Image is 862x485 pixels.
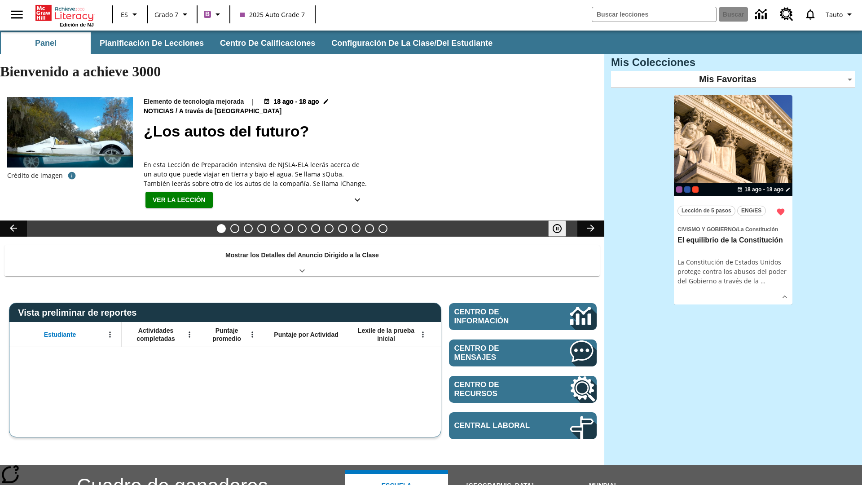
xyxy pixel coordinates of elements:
[449,376,597,403] a: Centro de recursos, Se abrirá en una pestaña nueva.
[126,326,185,343] span: Actividades completadas
[284,224,293,233] button: Diapositiva 6 Devoluciones gratis: ¿bueno o malo?
[416,328,430,341] button: Abrir menú
[246,328,259,341] button: Abrir menú
[761,277,765,285] span: …
[738,226,778,233] span: La Constitución
[592,7,716,22] input: Buscar campo
[548,220,566,237] button: Pausar
[577,220,604,237] button: Carrusel de lecciones, seguir
[274,331,338,339] span: Puntaje por Actividad
[273,97,319,106] span: 18 ago - 18 ago
[144,160,368,188] div: En esta Lección de Preparación intensiva de NJSLA-ELA leerás acerca de un auto que puede viajar e...
[353,326,419,343] span: Lexile de la prueba inicial
[262,97,330,106] button: 18 ago - 18 ago Elegir fechas
[611,56,855,69] h3: Mis Colecciones
[454,380,543,398] span: Centro de recursos
[352,224,361,233] button: Diapositiva 11 La moda en la antigua Roma
[611,71,855,88] div: Mis Favoritas
[183,328,196,341] button: Abrir menú
[677,257,789,286] div: La Constitución de Estados Unidos protege contra los abusos del poder del Gobierno a través de la
[144,120,594,143] h2: ¿Los autos del futuro?
[548,220,575,237] div: Pausar
[144,97,244,106] p: Elemento de tecnología mejorada
[116,6,145,22] button: Lenguaje: ES, Selecciona un idioma
[4,1,30,28] button: Abrir el menú lateral
[692,186,699,193] div: Test 1
[205,326,248,343] span: Puntaje promedio
[103,328,117,341] button: Abrir menú
[230,224,239,233] button: Diapositiva 2 ¡Hurra por el Día de la Constitución!
[684,186,690,193] div: OL 2025 Auto Grade 8
[121,10,128,19] span: ES
[217,224,226,233] button: Diapositiva 1 ¿Los autos del futuro?
[348,192,366,208] button: Ver más
[257,224,266,233] button: Diapositiva 4 ¡Prepárate para celebrar Juneteenth!
[735,185,792,194] button: 18 ago - 18 ago Elegir fechas
[225,251,379,260] p: Mostrar los Detalles del Anuncio Dirigido a la Clase
[676,186,682,193] div: Clase actual
[677,226,736,233] span: Civismo y Gobierno
[737,206,766,216] button: ENG/ES
[35,4,94,22] a: Portada
[205,9,210,20] span: B
[4,245,600,276] div: Mostrar los Detalles del Anuncio Dirigido a la Clase
[774,2,799,26] a: Centro de recursos, Se abrirá en una pestaña nueva.
[826,10,843,19] span: Tauto
[240,10,305,19] span: 2025 Auto Grade 7
[741,206,761,216] span: ENG/ES
[677,224,789,234] span: Tema: Civismo y Gobierno/La Constitución
[454,421,543,430] span: Central laboral
[244,224,253,233] button: Diapositiva 3 Nacido para el motocrós
[35,3,94,27] div: Portada
[251,97,255,106] span: |
[736,226,737,233] span: /
[454,308,539,326] span: Centro de información
[449,412,597,439] a: Central laboral
[18,308,141,318] span: Vista preliminar de reportes
[154,10,178,19] span: Grado 7
[773,204,789,220] button: Remover de Favoritas
[778,290,792,304] button: Ver más
[677,206,735,216] button: Lección de 5 pasos
[60,22,94,27] span: Edición de NJ
[176,107,177,115] span: /
[145,192,213,208] button: Ver la lección
[1,32,91,54] button: Panel
[677,236,789,245] h3: El equilibrio de la Constitución
[44,331,76,339] span: Estudiante
[144,106,176,116] span: Noticias
[750,2,774,27] a: Centro de información
[365,224,374,233] button: Diapositiva 12 La invasión de los CD con Internet
[179,106,283,116] span: A través de [GEOGRAPHIC_DATA]
[449,303,597,330] a: Centro de información
[799,3,822,26] a: Notificaciones
[744,185,783,194] span: 18 ago - 18 ago
[213,32,322,54] button: Centro de calificaciones
[92,32,211,54] button: Planificación de lecciones
[151,6,194,22] button: Grado: Grado 7, Elige un grado
[338,224,347,233] button: Diapositiva 10 La historia de terror del tomate
[200,6,227,22] button: Boost El color de la clase es morado/púrpura. Cambiar el color de la clase.
[271,224,280,233] button: Diapositiva 5 De vuelta a la Tierra
[822,6,858,22] button: Perfil/Configuración
[682,206,731,216] span: Lección de 5 pasos
[324,32,500,54] button: Configuración de la clase/del estudiante
[298,224,307,233] button: Diapositiva 7 ¡Fuera! ¡Es privado!
[454,344,543,362] span: Centro de mensajes
[311,224,320,233] button: Diapositiva 8 Los últimos colonos
[449,339,597,366] a: Centro de mensajes
[63,168,81,184] button: Crédito de foto: AP
[674,95,792,305] div: lesson details
[7,97,133,182] img: Un automóvil de alta tecnología flotando en el agua.
[378,224,387,233] button: Diapositiva 13 El equilibrio de la Constitución
[7,171,63,180] p: Crédito de imagen
[325,224,334,233] button: Diapositiva 9 Energía solar para todos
